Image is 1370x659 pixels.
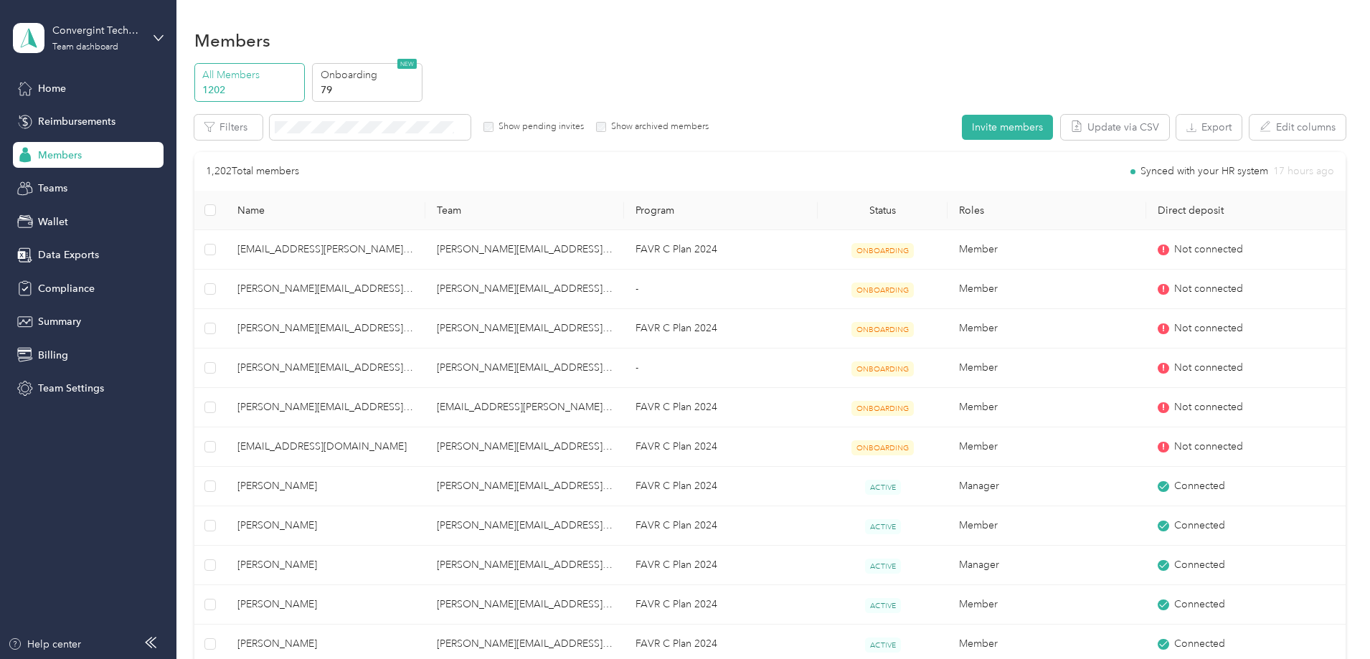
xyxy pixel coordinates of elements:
td: chris.mccurdy@convergint.com [226,270,425,309]
span: Name [237,204,413,217]
button: Help center [8,637,81,652]
td: FAVR C Plan 2024 [624,506,818,546]
span: ONBOARDING [851,243,914,258]
td: Manager [948,467,1146,506]
span: Teams [38,181,67,196]
td: ONBOARDING [818,427,947,467]
td: fred.haranda@convergint.com [226,349,425,388]
span: [PERSON_NAME] [237,478,413,494]
span: [PERSON_NAME] [237,636,413,652]
span: Connected [1174,636,1225,652]
th: Roles [948,191,1146,230]
span: Summary [38,314,81,329]
span: ACTIVE [865,480,901,495]
th: Status [818,191,947,230]
span: Not connected [1174,439,1243,455]
span: [EMAIL_ADDRESS][PERSON_NAME][DOMAIN_NAME] [237,242,413,257]
td: Member [948,585,1146,625]
div: Convergint Technologies [52,23,142,38]
span: 17 hours ago [1273,166,1334,176]
td: Member [948,230,1146,270]
span: NEW [397,59,417,69]
span: [PERSON_NAME][EMAIL_ADDRESS][PERSON_NAME][DOMAIN_NAME] [237,399,413,415]
td: FAVR C Plan 2024 [624,467,818,506]
td: purnima.villanueva@convergint.com [425,388,624,427]
td: dan.mcallister@convergint.com [226,309,425,349]
td: FAVR C Plan 2024 [624,388,818,427]
td: Member [948,270,1146,309]
label: Show pending invites [493,120,584,133]
td: ONBOARDING [818,388,947,427]
td: ONBOARDING [818,230,947,270]
button: Export [1176,115,1242,140]
td: curt.tarpley@convergint.com [425,467,624,506]
td: mike.ioime@convergint.com [425,349,624,388]
span: ONBOARDING [851,361,914,376]
td: Brian Ashton [226,546,425,585]
span: ACTIVE [865,637,901,653]
th: Name [226,191,425,230]
td: brian.ashton@convergint.com [425,546,624,585]
span: [PERSON_NAME] [237,597,413,612]
td: kevin.prior@convergint.com [425,506,624,546]
span: Wallet [38,214,68,229]
td: Scott Moeller [226,506,425,546]
p: 1,202 Total members [206,163,299,179]
td: Manager [948,546,1146,585]
p: All Members [202,67,300,82]
td: chris.bills@convergint.com [425,309,624,349]
span: Data Exports [38,247,99,262]
span: Compliance [38,281,95,296]
p: 79 [321,82,418,98]
td: Ryan Mossi [226,585,425,625]
span: Connected [1174,518,1225,534]
td: FAVR C Plan 2024 [624,230,818,270]
span: Not connected [1174,399,1243,415]
span: [EMAIL_ADDRESS][DOMAIN_NAME] [237,439,413,455]
td: Curtis Tarpley [226,467,425,506]
td: mike.painter@convergint.com [425,585,624,625]
td: ONBOARDING [818,349,947,388]
td: ONBOARDING [818,270,947,309]
span: [PERSON_NAME][EMAIL_ADDRESS][PERSON_NAME][DOMAIN_NAME] [237,281,413,297]
span: Not connected [1174,281,1243,297]
button: Filters [194,115,263,140]
span: [PERSON_NAME][EMAIL_ADDRESS][PERSON_NAME][DOMAIN_NAME] [237,360,413,376]
span: [PERSON_NAME] [237,557,413,573]
th: Program [624,191,818,230]
td: FAVR C Plan 2024 [624,427,818,467]
span: Connected [1174,557,1225,573]
span: Connected [1174,478,1225,494]
p: 1202 [202,82,300,98]
span: ONBOARDING [851,283,914,298]
td: Member [948,349,1146,388]
span: Connected [1174,597,1225,612]
label: Show archived members [606,120,709,133]
span: ONBOARDING [851,322,914,337]
span: ACTIVE [865,559,901,574]
span: Synced with your HR system [1140,166,1268,176]
span: ONBOARDING [851,401,914,416]
td: chris.mccurdy@convergint.com [425,270,624,309]
td: FAVR C Plan 2024 [624,585,818,625]
td: Member [948,388,1146,427]
span: Team Settings [38,381,104,396]
td: FAVR C Plan 2024 [624,546,818,585]
span: [PERSON_NAME][EMAIL_ADDRESS][PERSON_NAME][DOMAIN_NAME] [237,321,413,336]
span: Not connected [1174,360,1243,376]
span: Billing [38,348,68,363]
span: ONBOARDING [851,440,914,455]
th: Direct deposit [1146,191,1345,230]
td: Member [948,309,1146,349]
td: tawana.vines@convergint.com [425,427,624,467]
iframe: Everlance-gr Chat Button Frame [1290,579,1370,659]
span: Not connected [1174,321,1243,336]
td: Member [948,427,1146,467]
td: ONBOARDING [818,309,947,349]
div: Team dashboard [52,43,118,52]
td: sloan.st.germain@convergint.com [425,230,624,270]
td: FAVR C Plan 2024 [624,309,818,349]
span: Reimbursements [38,114,115,129]
span: Not connected [1174,242,1243,257]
